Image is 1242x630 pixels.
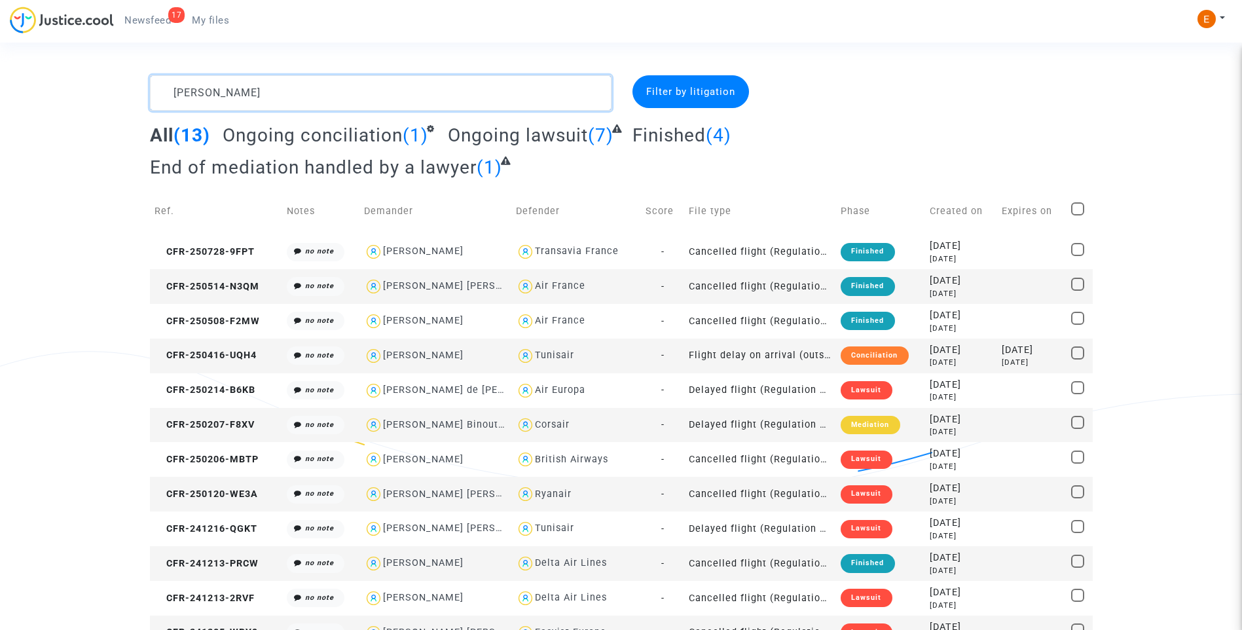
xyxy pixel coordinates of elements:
[535,454,608,465] div: British Airways
[930,447,993,461] div: [DATE]
[516,346,535,365] img: icon-user.svg
[535,592,607,603] div: Delta Air Lines
[150,124,174,146] span: All
[516,242,535,261] img: icon-user.svg
[684,511,836,546] td: Delayed flight (Regulation EC 261/2004)
[364,589,383,608] img: icon-user.svg
[359,188,511,234] td: Demander
[841,485,892,504] div: Lawsuit
[661,350,665,361] span: -
[930,308,993,323] div: [DATE]
[930,426,993,437] div: [DATE]
[684,339,836,373] td: Flight delay on arrival (outside of EU - Montreal Convention)
[516,312,535,331] img: icon-user.svg
[930,551,993,565] div: [DATE]
[684,188,836,234] td: File type
[155,558,259,569] span: CFR-241213-PRCW
[1002,357,1062,368] div: [DATE]
[661,384,665,396] span: -
[383,246,464,257] div: [PERSON_NAME]
[305,351,334,360] i: no note
[305,559,334,567] i: no note
[930,413,993,427] div: [DATE]
[535,384,585,396] div: Air Europa
[1002,343,1062,358] div: [DATE]
[511,188,641,234] td: Defender
[930,481,993,496] div: [DATE]
[516,450,535,469] img: icon-user.svg
[305,489,334,498] i: no note
[150,157,477,178] span: End of mediation handled by a lawyer
[155,350,257,361] span: CFR-250416-UQH4
[174,124,210,146] span: (13)
[155,523,257,534] span: CFR-241216-QGKT
[223,124,403,146] span: Ongoing conciliation
[930,585,993,600] div: [DATE]
[930,357,993,368] div: [DATE]
[684,546,836,581] td: Cancelled flight (Regulation EC 261/2004)
[535,419,570,430] div: Corsair
[477,157,502,178] span: (1)
[168,7,185,23] div: 17
[997,188,1067,234] td: Expires on
[535,280,585,291] div: Air France
[155,384,255,396] span: CFR-250214-B6KB
[661,593,665,604] span: -
[305,420,334,429] i: no note
[305,454,334,463] i: no note
[516,277,535,296] img: icon-user.svg
[535,350,574,361] div: Tunisair
[448,124,588,146] span: Ongoing lawsuit
[535,557,607,568] div: Delta Air Lines
[661,489,665,500] span: -
[364,381,383,400] img: icon-user.svg
[383,489,547,500] div: [PERSON_NAME] [PERSON_NAME]
[930,343,993,358] div: [DATE]
[364,312,383,331] img: icon-user.svg
[364,242,383,261] img: icon-user.svg
[305,316,334,325] i: no note
[684,373,836,408] td: Delayed flight (Regulation EC 261/2004)
[661,419,665,430] span: -
[646,86,735,98] span: Filter by litigation
[383,454,464,465] div: [PERSON_NAME]
[930,565,993,576] div: [DATE]
[181,10,240,30] a: My files
[641,188,684,234] td: Score
[684,442,836,477] td: Cancelled flight (Regulation EC 261/2004)
[383,419,593,430] div: [PERSON_NAME] Binoutiri [PERSON_NAME]
[535,523,574,534] div: Tunisair
[364,346,383,365] img: icon-user.svg
[632,124,706,146] span: Finished
[841,243,894,261] div: Finished
[155,246,255,257] span: CFR-250728-9FPT
[684,581,836,616] td: Cancelled flight (Regulation EC 261/2004)
[383,523,547,534] div: [PERSON_NAME] [PERSON_NAME]
[836,188,925,234] td: Phase
[192,14,229,26] span: My files
[930,239,993,253] div: [DATE]
[305,386,334,394] i: no note
[841,451,892,469] div: Lawsuit
[383,350,464,361] div: [PERSON_NAME]
[305,524,334,532] i: no note
[535,315,585,326] div: Air France
[661,281,665,292] span: -
[930,516,993,530] div: [DATE]
[930,530,993,542] div: [DATE]
[383,384,646,396] div: [PERSON_NAME] de [PERSON_NAME] [PERSON_NAME]
[124,14,171,26] span: Newsfeed
[155,419,255,430] span: CFR-250207-F8XV
[684,234,836,269] td: Cancelled flight (Regulation EC 261/2004)
[155,281,259,292] span: CFR-250514-N3QM
[588,124,613,146] span: (7)
[150,188,283,234] td: Ref.
[930,378,993,392] div: [DATE]
[155,489,258,500] span: CFR-250120-WE3A
[661,316,665,327] span: -
[383,557,464,568] div: [PERSON_NAME]
[1197,10,1216,28] img: ACg8ocIeiFvHKe4dA5oeRFd_CiCnuxWUEc1A2wYhRJE3TTWt=s96-c
[516,554,535,573] img: icon-user.svg
[516,519,535,538] img: icon-user.svg
[516,416,535,435] img: icon-user.svg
